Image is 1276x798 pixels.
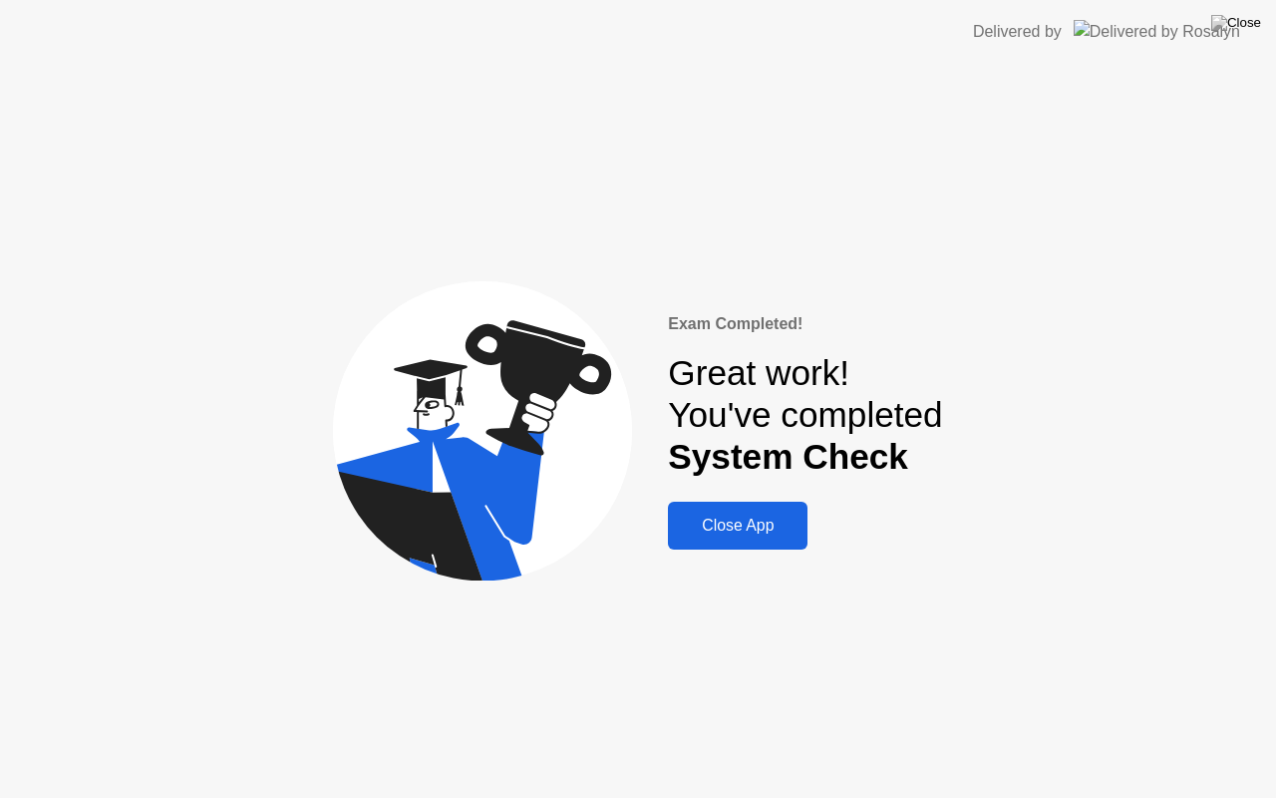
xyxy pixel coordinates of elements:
div: Close App [674,517,801,535]
b: System Check [668,437,908,476]
div: Great work! You've completed [668,352,942,479]
div: Delivered by [973,20,1062,44]
button: Close App [668,502,807,550]
img: Close [1211,15,1261,31]
div: Exam Completed! [668,312,942,336]
img: Delivered by Rosalyn [1074,20,1240,43]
